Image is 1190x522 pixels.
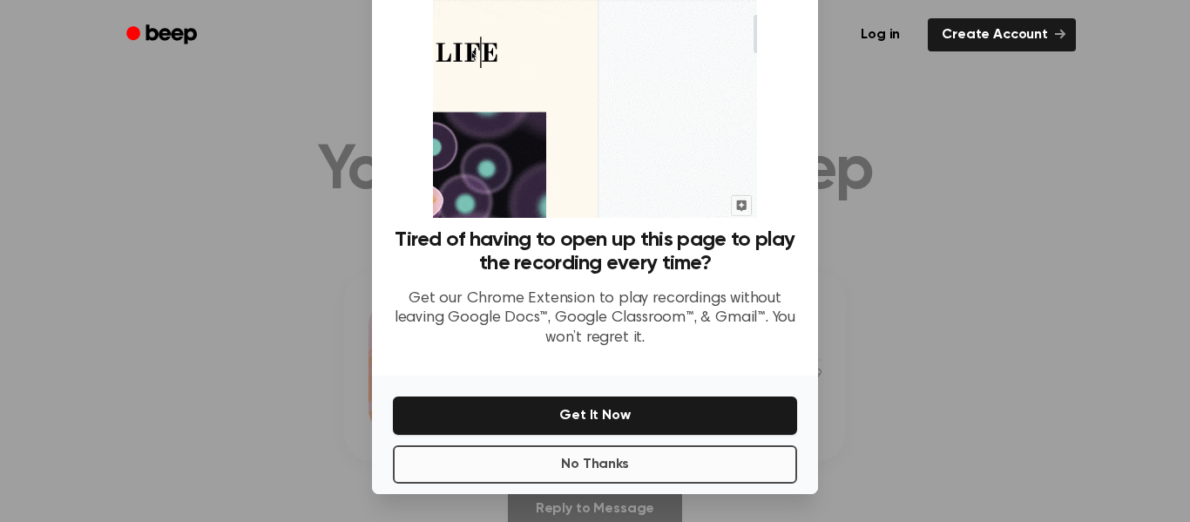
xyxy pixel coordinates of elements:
[393,289,797,349] p: Get our Chrome Extension to play recordings without leaving Google Docs™, Google Classroom™, & Gm...
[393,397,797,435] button: Get It Now
[393,228,797,275] h3: Tired of having to open up this page to play the recording every time?
[843,15,917,55] a: Log in
[114,18,213,52] a: Beep
[393,445,797,484] button: No Thanks
[928,18,1076,51] a: Create Account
